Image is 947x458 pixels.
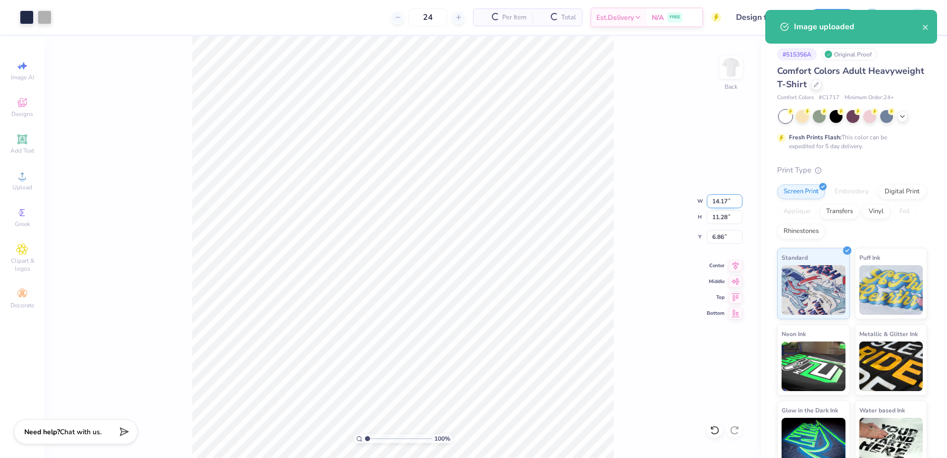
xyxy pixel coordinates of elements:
div: Rhinestones [777,224,825,239]
span: FREE [670,14,680,21]
img: Metallic & Glitter Ink [859,342,923,391]
div: Foil [893,204,916,219]
span: Per Item [502,12,526,23]
img: Standard [782,265,845,315]
div: Image uploaded [794,21,922,33]
span: Standard [782,252,808,263]
input: Untitled Design [729,7,801,27]
span: Water based Ink [859,405,905,415]
span: Minimum Order: 24 + [844,94,894,102]
img: Back [721,57,741,77]
span: Est. Delivery [596,12,634,23]
span: Glow in the Dark Ink [782,405,838,415]
span: Metallic & Glitter Ink [859,329,918,339]
button: close [922,21,929,33]
span: Clipart & logos [5,257,40,273]
input: – – [409,8,447,26]
span: Decorate [10,301,34,309]
div: Transfers [820,204,859,219]
span: Puff Ink [859,252,880,263]
div: Print Type [777,165,927,176]
div: Applique [777,204,817,219]
strong: Fresh Prints Flash: [789,133,842,141]
span: Middle [707,278,725,285]
span: Total [561,12,576,23]
img: Puff Ink [859,265,923,315]
span: # C1717 [819,94,840,102]
div: Screen Print [777,184,825,199]
div: This color can be expedited for 5 day delivery. [789,133,911,151]
span: Comfort Colors [777,94,814,102]
span: Neon Ink [782,329,806,339]
strong: Need help? [24,427,60,437]
div: Vinyl [862,204,890,219]
span: 100 % [434,434,450,443]
span: Bottom [707,310,725,317]
span: Top [707,294,725,301]
div: Original Proof [822,48,877,60]
div: # 515356A [777,48,817,60]
span: Image AI [11,73,34,81]
span: Chat with us. [60,427,102,437]
span: Designs [11,110,33,118]
span: Center [707,262,725,269]
div: Digital Print [878,184,926,199]
span: Add Text [10,147,34,155]
span: N/A [652,12,664,23]
img: Neon Ink [782,342,845,391]
span: Upload [12,183,32,191]
div: Back [725,82,737,91]
span: Greek [15,220,30,228]
div: Embroidery [828,184,875,199]
span: Comfort Colors Adult Heavyweight T-Shirt [777,65,924,90]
